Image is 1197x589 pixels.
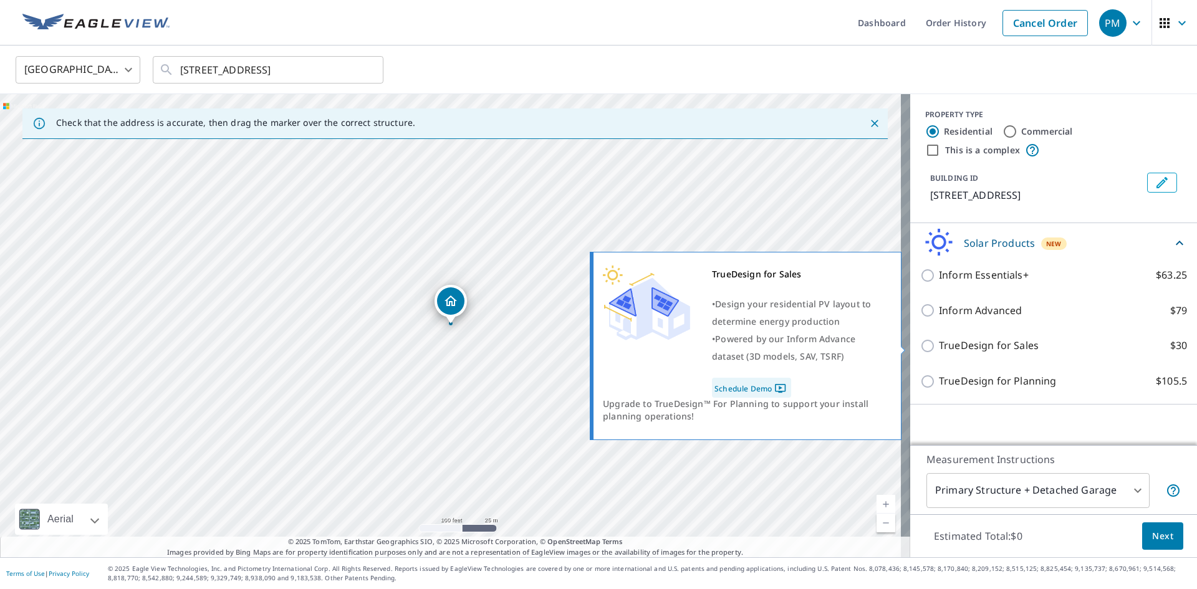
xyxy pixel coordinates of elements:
[1147,173,1177,193] button: Edit building 1
[712,333,855,362] span: Powered by our Inform Advance dataset (3D models, SAV, TSRF)
[1021,125,1073,138] label: Commercial
[6,570,89,577] p: |
[1142,522,1183,550] button: Next
[939,338,1039,353] p: TrueDesign for Sales
[288,537,623,547] span: © 2025 TomTom, Earthstar Geographics SIO, © 2025 Microsoft Corporation, ©
[15,504,108,535] div: Aerial
[712,266,885,283] div: TrueDesign for Sales
[547,537,600,546] a: OpenStreetMap
[1046,239,1062,249] span: New
[939,267,1029,283] p: Inform Essentials+
[180,52,358,87] input: Search by address or latitude-longitude
[925,109,1182,120] div: PROPERTY TYPE
[945,144,1020,156] label: This is a complex
[435,285,467,323] div: Dropped pin, building 1, Residential property, 89 Park View Rd S Pound Ridge, NY 10576
[712,330,885,365] div: •
[712,378,791,398] a: Schedule Demo
[56,117,415,128] p: Check that the address is accurate, then drag the marker over the correct structure.
[877,514,895,532] a: Current Level 18, Zoom Out
[926,452,1181,467] p: Measurement Instructions
[6,569,45,578] a: Terms of Use
[1166,483,1181,498] span: Your report will include the primary structure and a detached garage if one exists.
[108,564,1191,583] p: © 2025 Eagle View Technologies, Inc. and Pictometry International Corp. All Rights Reserved. Repo...
[926,473,1150,508] div: Primary Structure + Detached Garage
[602,537,623,546] a: Terms
[1170,338,1187,353] p: $30
[1156,373,1187,389] p: $105.5
[939,303,1022,318] p: Inform Advanced
[603,266,690,340] img: Premium
[867,115,883,132] button: Close
[44,504,77,535] div: Aerial
[603,398,892,423] div: Upgrade to TrueDesign™ For Planning to support your install planning operations!
[16,52,140,87] div: [GEOGRAPHIC_DATA]
[877,495,895,514] a: Current Level 18, Zoom In
[772,383,789,394] img: Pdf Icon
[1002,10,1088,36] a: Cancel Order
[939,373,1056,389] p: TrueDesign for Planning
[930,173,978,183] p: BUILDING ID
[920,228,1187,257] div: Solar ProductsNew
[1156,267,1187,283] p: $63.25
[944,125,993,138] label: Residential
[22,14,170,32] img: EV Logo
[1152,529,1173,544] span: Next
[964,236,1035,251] p: Solar Products
[1170,303,1187,318] p: $79
[712,295,885,330] div: •
[1099,9,1127,37] div: PM
[712,298,871,327] span: Design your residential PV layout to determine energy production
[49,569,89,578] a: Privacy Policy
[924,522,1032,550] p: Estimated Total: $0
[930,188,1142,203] p: [STREET_ADDRESS]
